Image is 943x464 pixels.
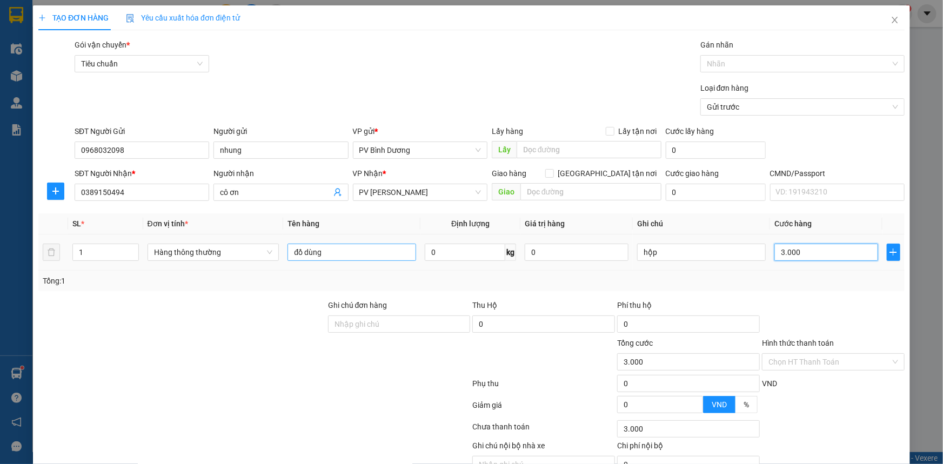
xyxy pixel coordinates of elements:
[887,244,900,261] button: plus
[75,125,209,137] div: SĐT Người Gửi
[520,183,661,200] input: Dọc đường
[353,169,383,178] span: VP Nhận
[11,24,25,51] img: logo
[83,75,100,91] span: Nơi nhận:
[353,125,487,137] div: VP gửi
[492,183,520,200] span: Giao
[75,41,130,49] span: Gói vận chuyển
[333,188,342,197] span: user-add
[38,14,46,22] span: plus
[712,400,727,409] span: VND
[472,399,617,418] div: Giảm giá
[472,301,497,310] span: Thu Hộ
[43,275,364,287] div: Tổng: 1
[744,400,749,409] span: %
[517,141,661,158] input: Dọc đường
[617,339,653,347] span: Tổng cước
[617,299,760,315] div: Phí thu hộ
[109,41,152,49] span: BD08250218
[700,84,749,92] label: Loại đơn hàng
[28,17,88,58] strong: CÔNG TY TNHH [GEOGRAPHIC_DATA] 214 QL13 - P.26 - Q.BÌNH THẠNH - TP HCM 1900888606
[11,75,22,91] span: Nơi gửi:
[451,219,490,228] span: Định lượng
[72,219,81,228] span: SL
[37,65,125,73] strong: BIÊN NHẬN GỬI HÀNG HOÁ
[492,127,523,136] span: Lấy hàng
[359,184,481,200] span: PV Nam Đong
[472,378,617,396] div: Phụ thu
[213,167,348,179] div: Người nhận
[154,244,273,260] span: Hàng thông thường
[126,14,135,23] img: icon
[762,339,834,347] label: Hình thức thanh toán
[774,219,812,228] span: Cước hàng
[492,141,517,158] span: Lấy
[287,219,319,228] span: Tên hàng
[328,301,387,310] label: Ghi chú đơn hàng
[472,421,617,440] div: Chưa thanh toán
[103,49,152,57] span: 15:41:04 [DATE]
[213,125,348,137] div: Người gửi
[472,440,615,456] div: Ghi chú nội bộ nhà xe
[887,248,900,257] span: plus
[770,167,905,179] div: CMND/Passport
[359,142,481,158] span: PV Bình Dương
[666,169,719,178] label: Cước giao hàng
[666,184,766,201] input: Cước giao hàng
[525,219,565,228] span: Giá trị hàng
[505,244,516,261] span: kg
[554,167,661,179] span: [GEOGRAPHIC_DATA] tận nơi
[109,76,132,82] span: PV Cư Jút
[47,183,64,200] button: plus
[666,142,766,159] input: Cước lấy hàng
[43,244,60,261] button: delete
[700,41,733,49] label: Gán nhãn
[328,315,471,333] input: Ghi chú đơn hàng
[38,14,109,22] span: TẠO ĐƠN HÀNG
[75,167,209,179] div: SĐT Người Nhận
[614,125,661,137] span: Lấy tận nơi
[492,169,526,178] span: Giao hàng
[617,440,760,456] div: Chi phí nội bộ
[880,5,910,36] button: Close
[633,213,770,234] th: Ghi chú
[126,14,240,22] span: Yêu cầu xuất hóa đơn điện tử
[637,244,766,261] input: Ghi Chú
[48,187,64,196] span: plus
[287,244,416,261] input: VD: Bàn, Ghế
[707,99,898,115] span: Gửi trước
[666,127,714,136] label: Cước lấy hàng
[525,244,628,261] input: 0
[891,16,899,24] span: close
[81,56,203,72] span: Tiêu chuẩn
[762,379,777,388] span: VND
[148,219,188,228] span: Đơn vị tính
